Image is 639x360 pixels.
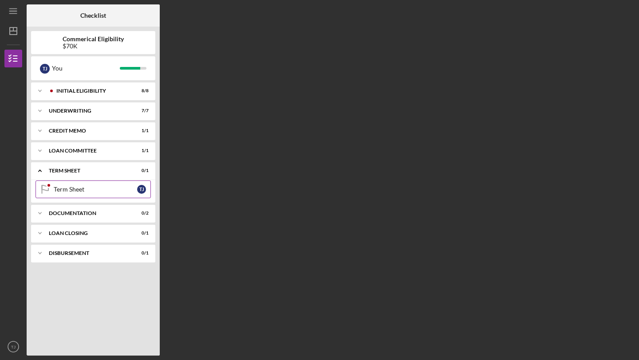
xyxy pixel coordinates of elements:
div: Term Sheet [54,186,137,193]
button: TJ [4,338,22,356]
div: 0 / 2 [133,211,149,216]
div: 0 / 1 [133,250,149,256]
div: Initial Eligibility [56,88,126,94]
b: Commerical Eligibility [63,35,124,43]
div: UNDERWRITING [49,108,126,113]
div: LOAN CLOSING [49,231,126,236]
div: T J [40,64,50,74]
div: 0 / 1 [133,231,149,236]
div: 8 / 8 [133,88,149,94]
div: T J [137,185,146,194]
div: DISBURSEMENT [49,250,126,256]
div: 0 / 1 [133,168,149,173]
div: $70K [63,43,124,50]
a: Term SheetTJ [35,180,151,198]
div: 7 / 7 [133,108,149,113]
div: TERM SHEET [49,168,126,173]
div: LOAN COMMITTEE [49,148,126,153]
b: Checklist [80,12,106,19]
div: 1 / 1 [133,128,149,133]
text: TJ [11,344,16,349]
div: DOCUMENTATION [49,211,126,216]
div: 1 / 1 [133,148,149,153]
div: CREDIT MEMO [49,128,126,133]
div: You [52,61,120,76]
